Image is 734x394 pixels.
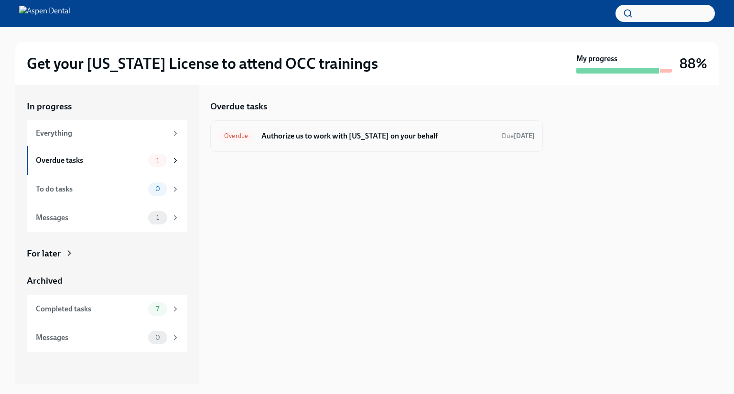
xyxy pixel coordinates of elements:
h2: Get your [US_STATE] License to attend OCC trainings [27,54,378,73]
div: To do tasks [36,184,144,194]
a: In progress [27,100,187,113]
span: Overdue [218,132,254,139]
a: Messages1 [27,203,187,232]
span: 0 [150,185,166,192]
a: Messages0 [27,323,187,352]
a: Completed tasks7 [27,295,187,323]
img: Aspen Dental [19,6,70,21]
a: To do tasks0 [27,175,187,203]
span: 1 [151,157,165,164]
a: Everything [27,120,187,146]
div: Completed tasks [36,304,144,314]
span: Due [502,132,535,140]
strong: [DATE] [514,132,535,140]
h3: 88% [680,55,707,72]
a: For later [27,247,187,260]
strong: My progress [576,53,617,64]
span: 7 [150,305,165,312]
span: 0 [150,334,166,341]
a: Overdue tasks1 [27,146,187,175]
div: For later [27,247,61,260]
div: Overdue tasks [36,155,144,166]
div: Everything [36,128,167,138]
div: Messages [36,213,144,223]
h5: Overdue tasks [210,100,267,113]
a: OverdueAuthorize us to work with [US_STATE] on your behalfDue[DATE] [218,128,535,144]
span: 1 [151,214,165,221]
h6: Authorize us to work with [US_STATE] on your behalf [261,131,494,141]
a: Archived [27,275,187,287]
span: July 14th, 2025 08:00 [502,131,535,140]
div: Messages [36,332,144,343]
